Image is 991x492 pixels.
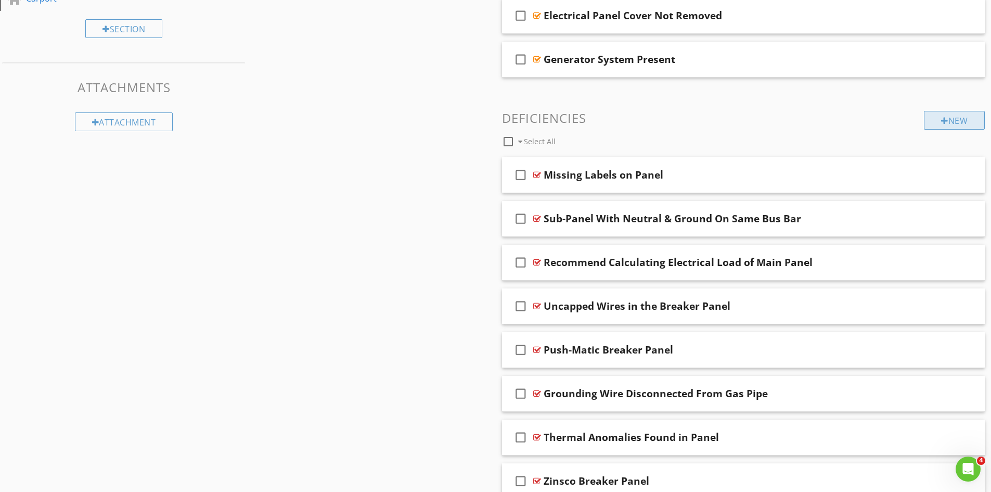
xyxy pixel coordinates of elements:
[512,47,529,72] i: check_box_outline_blank
[956,457,981,482] iframe: Intercom live chat
[977,457,985,465] span: 4
[512,381,529,406] i: check_box_outline_blank
[544,9,722,22] div: Electrical Panel Cover Not Removed
[544,387,768,400] div: Grounding Wire Disconnected From Gas Pipe
[85,19,162,38] div: Section
[75,112,173,131] div: Attachment
[544,475,649,487] div: Zinsco Breaker Panel
[512,162,529,187] i: check_box_outline_blank
[512,250,529,275] i: check_box_outline_blank
[512,425,529,450] i: check_box_outline_blank
[512,3,529,28] i: check_box_outline_blank
[544,53,675,66] div: Generator System Present
[502,111,985,125] h3: Deficiencies
[924,111,985,130] div: New
[512,294,529,319] i: check_box_outline_blank
[544,212,801,225] div: Sub-Panel With Neutral & Ground On Same Bus Bar
[544,256,813,269] div: Recommend Calculating Electrical Load of Main Panel
[544,300,730,312] div: Uncapped Wires in the Breaker Panel
[512,337,529,362] i: check_box_outline_blank
[544,431,719,444] div: Thermal Anomalies Found in Panel
[544,344,673,356] div: Push-Matic Breaker Panel
[524,136,556,146] span: Select All
[544,169,663,181] div: Missing Labels on Panel
[512,206,529,231] i: check_box_outline_blank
